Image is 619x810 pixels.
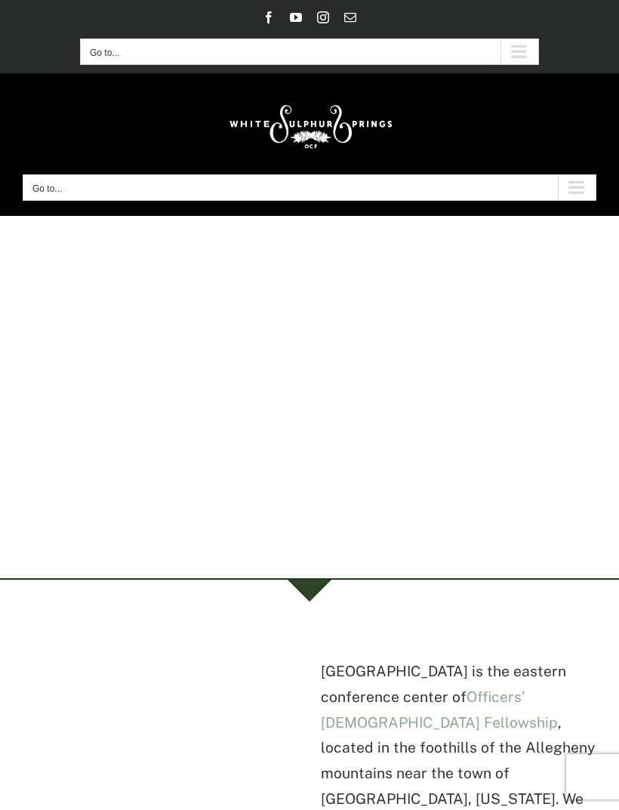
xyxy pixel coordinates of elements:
[90,48,119,58] span: Go to...
[344,11,356,23] a: Email
[321,688,558,731] a: Officers’ [DEMOGRAPHIC_DATA] Fellowship
[80,38,539,65] button: Go to...
[317,11,329,23] a: Instagram
[290,11,302,23] a: YouTube
[223,88,396,159] img: White Sulphur Springs Logo
[80,38,539,65] nav: Secondary Mobile Menu
[32,183,62,194] span: Go to...
[23,640,298,805] iframe: YouTube video player 1
[263,11,275,23] a: Facebook
[23,174,596,201] nav: Main Menu Mobile
[23,174,596,201] button: Go to...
